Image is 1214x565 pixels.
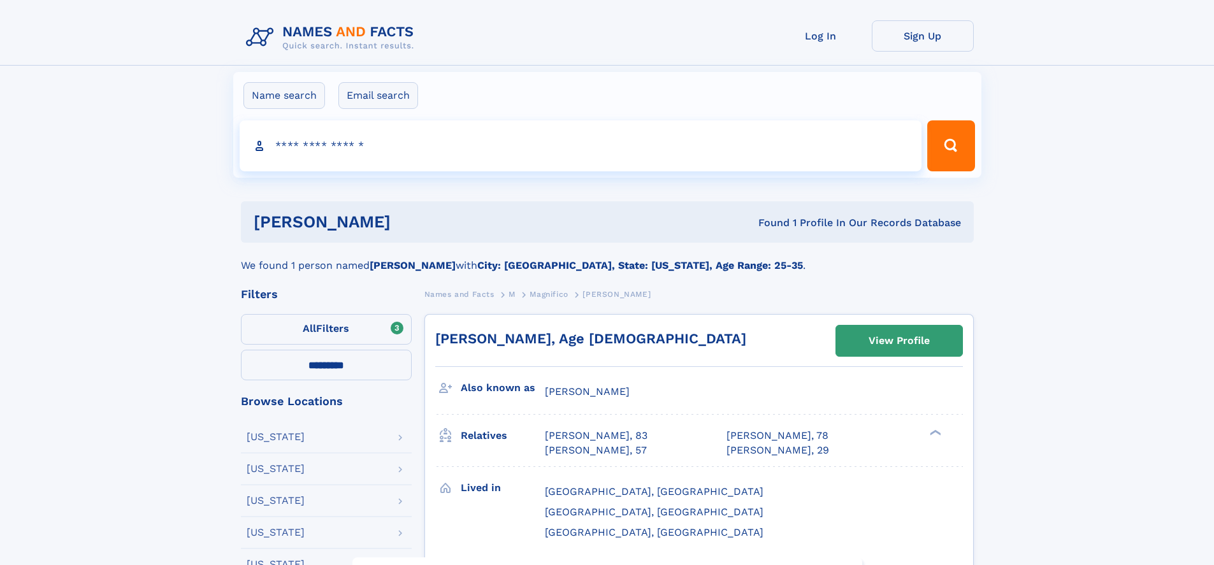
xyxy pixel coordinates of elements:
[241,20,424,55] img: Logo Names and Facts
[927,120,974,171] button: Search Button
[530,286,568,302] a: Magnifico
[509,290,516,299] span: M
[247,432,305,442] div: [US_STATE]
[243,82,325,109] label: Name search
[545,429,647,443] a: [PERSON_NAME], 83
[477,259,803,271] b: City: [GEOGRAPHIC_DATA], State: [US_STATE], Age Range: 25-35
[338,82,418,109] label: Email search
[872,20,974,52] a: Sign Up
[530,290,568,299] span: Magnifico
[241,314,412,345] label: Filters
[545,485,763,497] span: [GEOGRAPHIC_DATA], [GEOGRAPHIC_DATA]
[247,464,305,474] div: [US_STATE]
[424,286,495,302] a: Names and Facts
[545,385,630,397] span: [PERSON_NAME]
[247,496,305,506] div: [US_STATE]
[770,20,872,52] a: Log In
[240,120,922,171] input: search input
[582,290,651,299] span: [PERSON_NAME]
[241,396,412,407] div: Browse Locations
[869,326,930,355] div: View Profile
[303,322,316,334] span: All
[726,443,829,457] a: [PERSON_NAME], 29
[574,216,961,230] div: Found 1 Profile In Our Records Database
[545,526,763,538] span: [GEOGRAPHIC_DATA], [GEOGRAPHIC_DATA]
[927,429,942,437] div: ❯
[545,443,647,457] a: [PERSON_NAME], 57
[461,425,545,447] h3: Relatives
[726,429,828,443] a: [PERSON_NAME], 78
[241,243,974,273] div: We found 1 person named with .
[435,331,746,347] a: [PERSON_NAME], Age [DEMOGRAPHIC_DATA]
[461,477,545,499] h3: Lived in
[545,506,763,518] span: [GEOGRAPHIC_DATA], [GEOGRAPHIC_DATA]
[461,377,545,399] h3: Also known as
[254,214,575,230] h1: [PERSON_NAME]
[370,259,456,271] b: [PERSON_NAME]
[241,289,412,300] div: Filters
[836,325,962,356] a: View Profile
[509,286,516,302] a: M
[247,527,305,538] div: [US_STATE]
